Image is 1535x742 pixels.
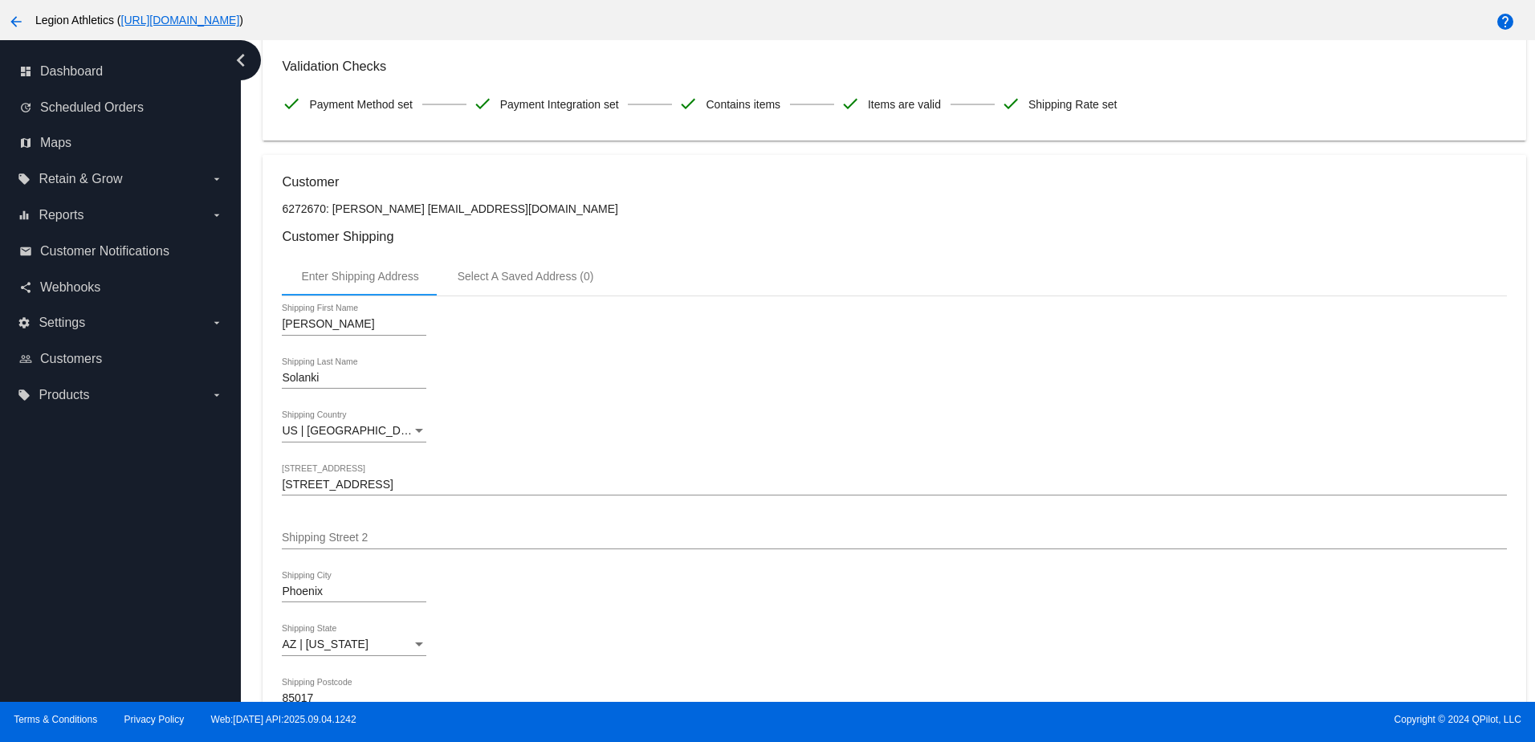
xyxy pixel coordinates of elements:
span: Copyright © 2024 QPilot, LLC [781,714,1521,725]
span: Settings [39,316,85,330]
span: Customers [40,352,102,366]
span: Contains items [706,88,780,121]
span: Dashboard [40,64,103,79]
span: Customer Notifications [40,244,169,259]
span: Maps [40,136,71,150]
input: Shipping Postcode [282,692,426,705]
span: AZ | [US_STATE] [282,638,368,650]
input: Shipping Street 2 [282,532,1506,544]
a: dashboard Dashboard [19,59,223,84]
a: email Customer Notifications [19,238,223,264]
a: update Scheduled Orders [19,95,223,120]
span: Payment Method set [309,88,412,121]
i: arrow_drop_down [210,209,223,222]
i: equalizer [18,209,31,222]
i: dashboard [19,65,32,78]
span: Payment Integration set [500,88,619,121]
i: people_outline [19,353,32,365]
mat-icon: help [1496,12,1515,31]
mat-icon: check [282,94,301,113]
i: arrow_drop_down [210,389,223,402]
a: Terms & Conditions [14,714,97,725]
i: settings [18,316,31,329]
i: update [19,101,32,114]
h3: Validation Checks [282,59,1506,74]
h3: Customer Shipping [282,229,1506,244]
div: Enter Shipping Address [301,270,418,283]
mat-icon: check [473,94,492,113]
i: arrow_drop_down [210,173,223,185]
i: arrow_drop_down [210,316,223,329]
mat-select: Shipping State [282,638,426,651]
input: Shipping Last Name [282,372,426,385]
i: chevron_left [228,47,254,73]
span: Reports [39,208,83,222]
a: Web:[DATE] API:2025.09.04.1242 [211,714,356,725]
input: Shipping Street 1 [282,479,1506,491]
span: Legion Athletics ( ) [35,14,243,26]
i: local_offer [18,389,31,402]
a: Privacy Policy [124,714,185,725]
a: share Webhooks [19,275,223,300]
mat-icon: check [841,94,860,113]
a: people_outline Customers [19,346,223,372]
mat-icon: check [678,94,698,113]
span: Shipping Rate set [1028,88,1118,121]
i: share [19,281,32,294]
h3: Customer [282,174,1506,190]
mat-select: Shipping Country [282,425,426,438]
i: local_offer [18,173,31,185]
i: email [19,245,32,258]
div: Select A Saved Address (0) [458,270,594,283]
p: 6272670: [PERSON_NAME] [EMAIL_ADDRESS][DOMAIN_NAME] [282,202,1506,215]
span: Items are valid [868,88,941,121]
mat-icon: arrow_back [6,12,26,31]
span: Scheduled Orders [40,100,144,115]
span: Products [39,388,89,402]
input: Shipping First Name [282,318,426,331]
span: Webhooks [40,280,100,295]
input: Shipping City [282,585,426,598]
span: US | [GEOGRAPHIC_DATA] [282,424,424,437]
a: [URL][DOMAIN_NAME] [121,14,240,26]
i: map [19,137,32,149]
a: map Maps [19,130,223,156]
span: Retain & Grow [39,172,122,186]
mat-icon: check [1001,94,1020,113]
